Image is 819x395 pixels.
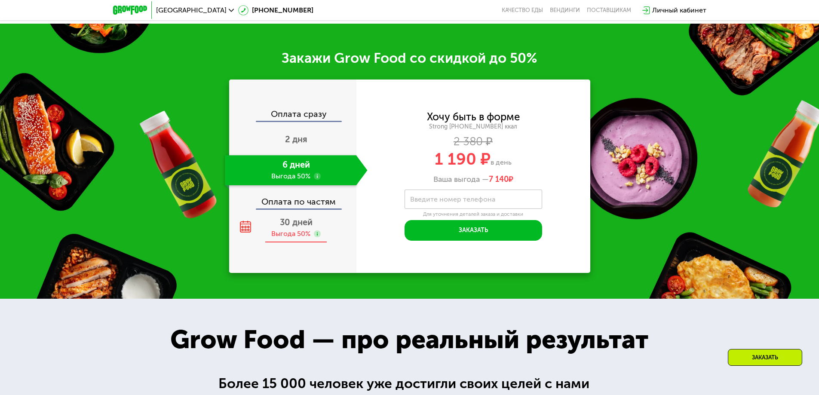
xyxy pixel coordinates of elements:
span: в день [491,158,512,166]
a: [PHONE_NUMBER] [238,5,313,15]
a: Качество еды [502,7,543,14]
label: Введите номер телефона [410,197,495,202]
div: Ваша выгода — [356,175,590,184]
span: 2 дня [285,134,307,144]
span: ₽ [489,175,513,184]
a: Вендинги [550,7,580,14]
span: 7 140 [489,175,509,184]
div: поставщикам [587,7,631,14]
div: Для уточнения деталей заказа и доставки [405,211,542,218]
div: Grow Food — про реальный результат [151,320,667,359]
div: Оплата по частям [230,189,356,208]
div: Оплата сразу [230,110,356,121]
button: Заказать [405,220,542,241]
div: Выгода 50% [271,229,310,239]
span: 30 дней [280,217,313,227]
div: Заказать [728,349,802,366]
span: 1 190 ₽ [435,149,491,169]
div: Strong [PHONE_NUMBER] ккал [356,123,590,131]
span: [GEOGRAPHIC_DATA] [156,7,227,14]
div: Более 15 000 человек уже достигли своих целей с нами [218,373,601,394]
div: Личный кабинет [652,5,706,15]
div: Хочу быть в форме [427,112,520,122]
div: 2 380 ₽ [356,137,590,147]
